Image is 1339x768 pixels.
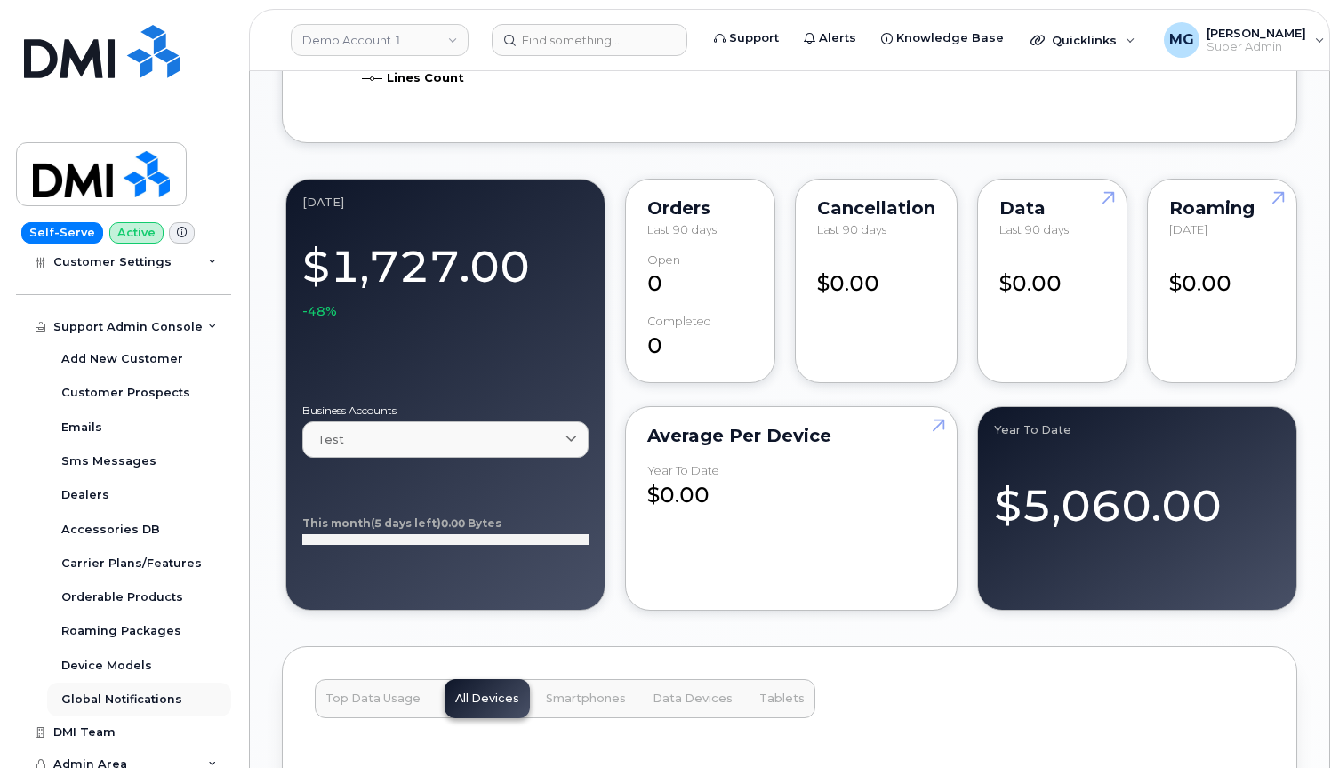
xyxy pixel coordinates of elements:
div: 0 [647,315,753,361]
div: Average per Device [647,428,935,443]
span: Super Admin [1207,40,1306,54]
div: $0.00 [817,253,935,300]
tspan: This month [302,516,371,530]
span: [PERSON_NAME] [1207,26,1306,40]
span: Data Devices [653,692,733,706]
span: Top Data Usage [325,692,421,706]
span: Last 90 days [817,222,886,236]
div: $0.00 [647,464,935,510]
g: Legend [362,27,1219,96]
span: Tablets [759,692,805,706]
div: April 2024 [302,196,589,210]
g: Lines Count [362,61,464,96]
a: Alerts [791,20,869,56]
div: Data [999,201,1105,215]
label: Business Accounts [302,405,589,416]
span: Knowledge Base [896,29,1004,47]
span: [DATE] [1169,222,1207,236]
span: Quicklinks [1052,33,1117,47]
div: $0.00 [1169,253,1275,300]
div: Open [647,253,680,267]
div: Quicklinks [1018,22,1148,58]
button: Top Data Usage [315,679,431,718]
span: Last 90 days [999,222,1069,236]
button: Tablets [749,679,815,718]
div: $1,727.00 [302,231,589,320]
tspan: 0.00 Bytes [441,516,501,530]
span: Last 90 days [647,222,717,236]
div: Cancellation [817,201,935,215]
div: $0.00 [999,253,1105,300]
div: $5,060.00 [994,459,1280,536]
div: Year to Date [994,423,1280,437]
div: Orders [647,201,753,215]
a: Demo Account 1 [291,24,469,56]
span: test [317,431,344,448]
span: -48% [302,302,337,320]
span: Smartphones [546,692,626,706]
div: 0 [647,253,753,300]
a: test [302,421,589,458]
input: Find something... [492,24,687,56]
button: Data Devices [642,679,743,718]
div: Year to Date [647,464,719,477]
a: Support [702,20,791,56]
div: completed [647,315,711,328]
span: Support [729,29,779,47]
tspan: (5 days left) [371,516,441,530]
span: Alerts [819,29,856,47]
div: Monique Garlington [1151,22,1337,58]
button: Smartphones [535,679,637,718]
span: MG [1169,29,1194,51]
div: Roaming [1169,201,1275,215]
a: Knowledge Base [869,20,1016,56]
